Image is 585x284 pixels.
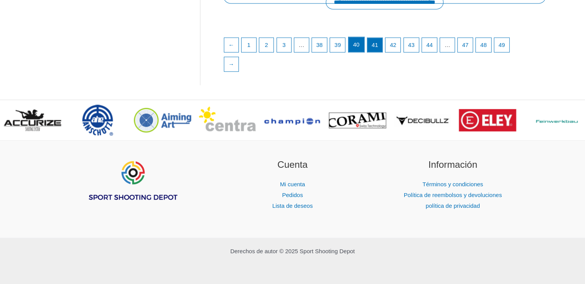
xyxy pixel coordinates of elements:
font: 38 [316,42,323,48]
a: Página 39 [330,38,345,52]
a: Página 42 [385,38,400,52]
a: Términos y condiciones [422,180,483,187]
font: → [228,61,234,67]
a: política de privacidad [426,202,480,209]
font: 49 [498,42,505,48]
font: ← [228,42,234,48]
a: Página 47 [458,38,473,52]
a: Página 48 [476,38,491,52]
img: logotipo de la marca [459,109,516,131]
font: 41 [372,42,378,48]
a: Página 49 [494,38,509,52]
font: 3 [282,42,285,48]
font: 39 [334,42,341,48]
font: … [445,42,450,48]
a: Página 3 [277,38,292,52]
a: Página 1 [242,38,256,52]
a: Pedidos [282,191,303,198]
font: … [298,42,304,48]
font: 48 [480,42,487,48]
a: Página 44 [422,38,437,52]
a: Página 40 [348,37,364,52]
a: Política de reembolsos y devoluciones [404,191,502,198]
font: 40 [353,41,360,48]
a: → [224,57,239,72]
font: Cuenta [277,159,308,170]
a: Mi cuenta [280,180,305,187]
a: Página 2 [259,38,274,52]
aside: Widget de pie de página 3 [382,158,523,210]
font: 42 [390,42,397,48]
font: 44 [426,42,433,48]
a: Página 38 [312,38,327,52]
a: ← [224,38,239,52]
font: 2 [265,42,268,48]
font: Información [428,159,477,170]
nav: Información [382,179,523,211]
span: Página 41 [367,38,382,52]
aside: Widget de pie de página 2 [222,158,363,210]
font: 1 [247,42,250,48]
nav: Cuenta [222,179,363,211]
font: Derechos de autor © 2025 Sport Shooting Depot [230,247,355,254]
a: Página 43 [404,38,419,52]
font: 47 [462,42,468,48]
a: Lista de deseos [272,202,313,209]
nav: Paginación de productos [223,37,523,76]
font: 43 [408,42,415,48]
aside: Widget de pie de página 1 [62,158,203,220]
